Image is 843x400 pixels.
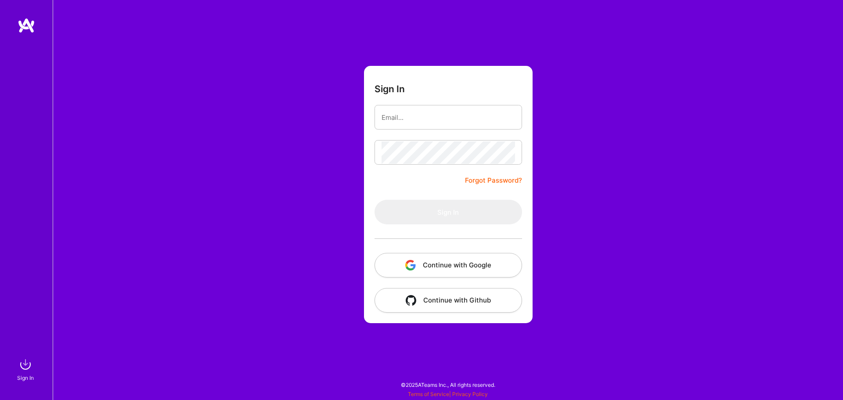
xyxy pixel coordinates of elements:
[406,295,416,306] img: icon
[18,356,34,382] a: sign inSign In
[452,391,488,397] a: Privacy Policy
[405,260,416,270] img: icon
[465,175,522,186] a: Forgot Password?
[17,373,34,382] div: Sign In
[375,83,405,94] h3: Sign In
[18,18,35,33] img: logo
[53,374,843,396] div: © 2025 ATeams Inc., All rights reserved.
[408,391,449,397] a: Terms of Service
[408,391,488,397] span: |
[375,253,522,277] button: Continue with Google
[375,288,522,313] button: Continue with Github
[375,200,522,224] button: Sign In
[382,106,515,129] input: Email...
[17,356,34,373] img: sign in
